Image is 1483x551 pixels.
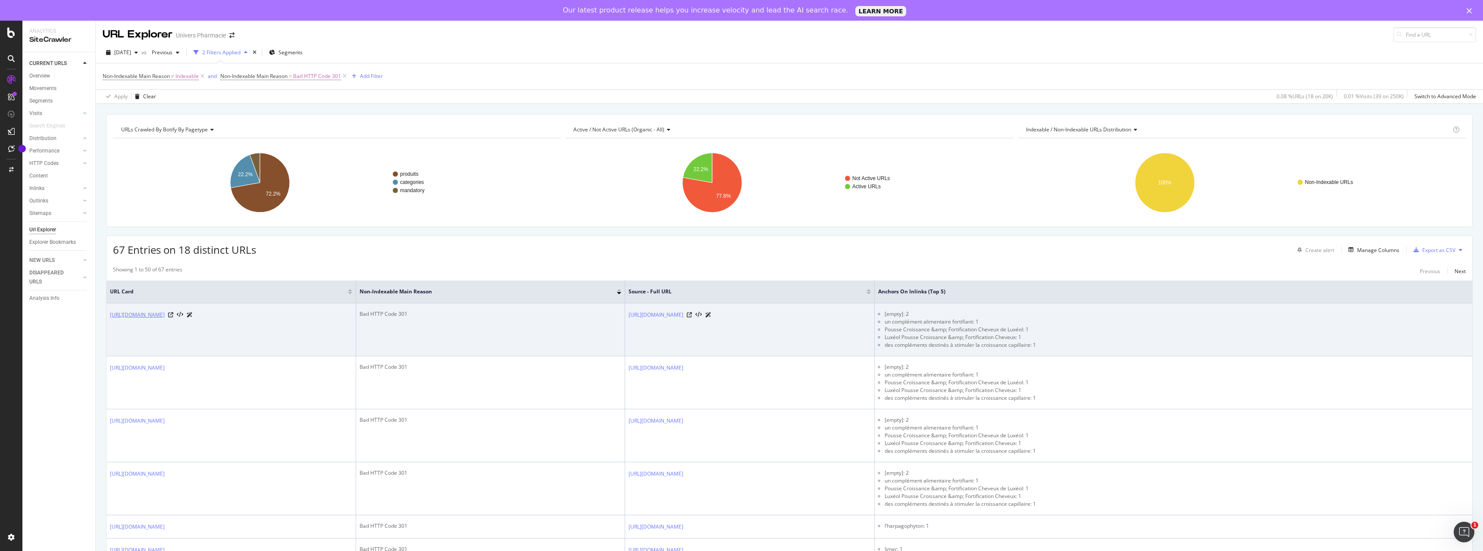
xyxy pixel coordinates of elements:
div: Analytics [29,28,88,35]
button: Export as CSV [1410,243,1455,257]
a: [URL][DOMAIN_NAME] [629,364,683,372]
div: DISAPPEARED URLS [29,268,73,286]
a: [URL][DOMAIN_NAME] [629,523,683,531]
div: HTTP Codes [29,159,59,168]
li: un complément alimentaire fortifiant: 1 [885,477,1469,485]
li: Pousse Croissance &amp; Fortification Cheveux de Luxéol: 1 [885,326,1469,333]
a: Outlinks [29,196,81,205]
a: [URL][DOMAIN_NAME] [110,417,165,425]
text: 100% [1158,180,1171,186]
li: [empty]: 2 [885,469,1469,477]
div: Url Explorer [29,225,56,234]
a: Performance [29,146,81,156]
a: Analysis Info [29,294,89,303]
span: Source - Full URL [629,288,854,296]
span: Indexable / Non-Indexable URLs distribution [1026,126,1131,133]
a: Distribution [29,134,81,143]
div: Overview [29,72,50,81]
svg: A chart. [565,145,1013,220]
span: URL Card [110,288,346,296]
div: Showing 1 to 50 of 67 entries [113,266,182,276]
text: 77.8% [716,193,731,199]
a: DISAPPEARED URLS [29,268,81,286]
div: Analysis Info [29,294,59,303]
li: des compléments destinés à stimuler la croissance capillaire: 1 [885,394,1469,402]
a: AI Url Details [187,310,193,319]
a: Visits [29,109,81,118]
li: un complément alimentaire fortifiant: 1 [885,371,1469,379]
div: Bad HTTP Code 301 [360,363,621,371]
button: Apply [103,90,128,103]
div: Univers Pharmacie [176,31,226,40]
div: A chart. [113,145,561,220]
div: Bad HTTP Code 301 [360,469,621,477]
li: Luxéol Pousse Croissance &amp; Fortification Cheveux: 1 [885,492,1469,500]
div: Previous [1420,268,1440,275]
a: Search Engines [29,121,74,131]
span: 2025 Aug. 9th [114,49,131,56]
div: Search Engines [29,121,65,131]
button: [DATE] [103,46,141,59]
span: Segments [278,49,303,56]
a: CURRENT URLS [29,59,81,68]
div: Manage Columns [1357,246,1399,254]
div: Performance [29,146,59,156]
a: Movements [29,84,89,93]
text: mandatory [400,187,425,193]
div: Switch to Advanced Mode [1414,93,1476,100]
button: Manage Columns [1345,245,1399,255]
li: l’harpagophyton: 1 [885,522,1469,530]
span: 1 [1471,522,1478,529]
button: and [208,72,217,80]
div: Content [29,171,48,181]
span: vs [141,49,148,56]
span: Non-Indexable Main Reason [220,72,288,80]
div: NEW URLS [29,256,55,265]
div: Add Filter [360,72,383,80]
a: Sitemaps [29,209,81,218]
div: Bad HTTP Code 301 [360,310,621,318]
span: Non-Indexable Main Reason [360,288,604,296]
text: Active URLs [852,184,881,190]
li: [empty]: 2 [885,310,1469,318]
text: categories [400,179,424,185]
li: [empty]: 2 [885,416,1469,424]
text: 72.2% [266,191,280,197]
a: [URL][DOMAIN_NAME] [110,470,165,478]
div: Segments [29,97,53,106]
div: Apply [114,93,128,100]
span: ≠ [171,72,174,80]
div: 2 Filters Applied [202,49,241,56]
text: Not Active URLs [852,175,890,181]
a: [URL][DOMAIN_NAME] [629,470,683,478]
a: Visit Online Page [687,312,692,318]
button: Add Filter [348,71,383,81]
span: URLs Crawled By Botify By pagetype [121,126,208,133]
a: Overview [29,72,89,81]
button: View HTML Source [695,312,702,318]
div: Tooltip anchor [18,145,26,153]
input: Find a URL [1393,27,1476,42]
div: Our latest product release helps you increase velocity and lead the AI search race. [563,6,848,15]
li: Luxéol Pousse Croissance &amp; Fortification Cheveux: 1 [885,439,1469,447]
li: Luxéol Pousse Croissance &amp; Fortification Cheveux: 1 [885,386,1469,394]
text: 22.2% [694,166,708,172]
a: [URL][DOMAIN_NAME] [110,311,165,319]
div: Explorer Bookmarks [29,238,76,247]
button: 2 Filters Applied [190,46,251,59]
div: Visits [29,109,42,118]
button: Previous [1420,266,1440,276]
li: [empty]: 2 [885,363,1469,371]
a: AI Url Details [705,310,711,319]
li: un complément alimentaire fortifiant: 1 [885,424,1469,432]
svg: A chart. [1018,145,1466,220]
div: URL Explorer [103,27,172,42]
span: Anchors on Inlinks (top 5) [878,288,1456,296]
div: Next [1455,268,1466,275]
a: HTTP Codes [29,159,81,168]
div: Fermer [1467,8,1475,13]
li: des compléments destinés à stimuler la croissance capillaire: 1 [885,447,1469,455]
text: Non-Indexable URLs [1305,179,1353,185]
